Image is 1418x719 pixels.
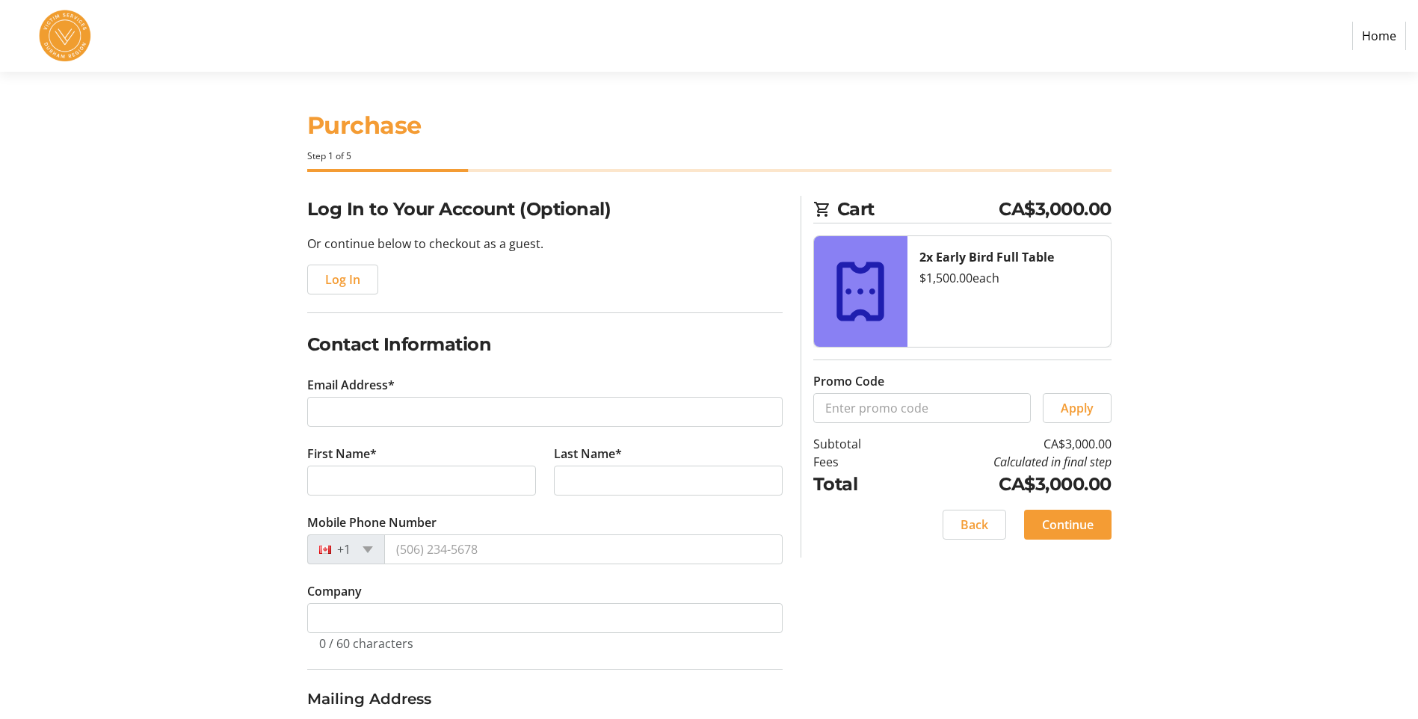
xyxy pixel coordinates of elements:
[813,393,1031,423] input: Enter promo code
[961,516,988,534] span: Back
[384,534,783,564] input: (506) 234-5678
[307,196,783,223] h2: Log In to Your Account (Optional)
[919,249,1054,265] strong: 2x Early Bird Full Table
[307,376,395,394] label: Email Address*
[307,513,437,531] label: Mobile Phone Number
[919,269,1099,287] div: $1,500.00 each
[1024,510,1112,540] button: Continue
[899,435,1112,453] td: CA$3,000.00
[813,471,899,498] td: Total
[1043,393,1112,423] button: Apply
[554,445,622,463] label: Last Name*
[12,6,118,66] img: Victim Services of Durham Region's Logo
[307,445,377,463] label: First Name*
[943,510,1006,540] button: Back
[307,149,1112,163] div: Step 1 of 5
[1042,516,1094,534] span: Continue
[307,331,783,358] h2: Contact Information
[307,108,1112,144] h1: Purchase
[813,372,884,390] label: Promo Code
[837,196,999,223] span: Cart
[899,471,1112,498] td: CA$3,000.00
[999,196,1112,223] span: CA$3,000.00
[813,435,899,453] td: Subtotal
[899,453,1112,471] td: Calculated in final step
[1352,22,1406,50] a: Home
[319,635,413,652] tr-character-limit: 0 / 60 characters
[307,235,783,253] p: Or continue below to checkout as a guest.
[1061,399,1094,417] span: Apply
[307,688,783,710] h3: Mailing Address
[325,271,360,288] span: Log In
[813,453,899,471] td: Fees
[307,582,362,600] label: Company
[307,265,378,294] button: Log In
